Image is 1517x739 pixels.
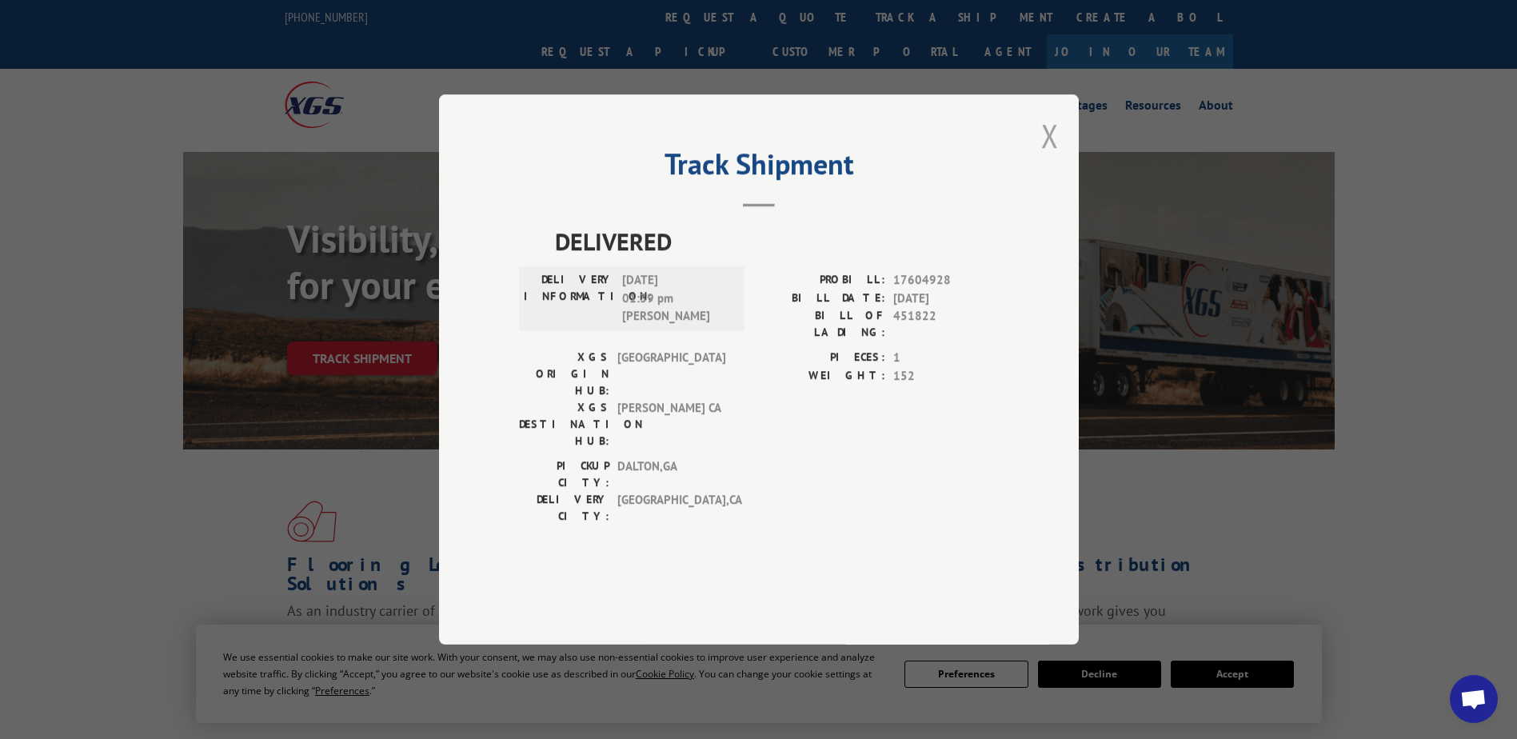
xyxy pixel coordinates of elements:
[519,153,999,183] h2: Track Shipment
[759,290,885,308] label: BILL DATE:
[1041,114,1059,157] button: Close modal
[893,307,999,341] span: 451822
[893,290,999,308] span: [DATE]
[617,491,725,525] span: [GEOGRAPHIC_DATA] , CA
[519,457,609,491] label: PICKUP CITY:
[519,491,609,525] label: DELIVERY CITY:
[555,223,999,259] span: DELIVERED
[759,367,885,385] label: WEIGHT:
[617,399,725,449] span: [PERSON_NAME] CA
[893,349,999,367] span: 1
[524,271,614,326] label: DELIVERY INFORMATION:
[617,349,725,399] span: [GEOGRAPHIC_DATA]
[759,271,885,290] label: PROBILL:
[893,271,999,290] span: 17604928
[617,457,725,491] span: DALTON , GA
[519,399,609,449] label: XGS DESTINATION HUB:
[1450,675,1498,723] div: Open chat
[519,349,609,399] label: XGS ORIGIN HUB:
[759,307,885,341] label: BILL OF LADING:
[759,349,885,367] label: PIECES:
[893,367,999,385] span: 152
[622,271,730,326] span: [DATE] 01:39 pm [PERSON_NAME]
